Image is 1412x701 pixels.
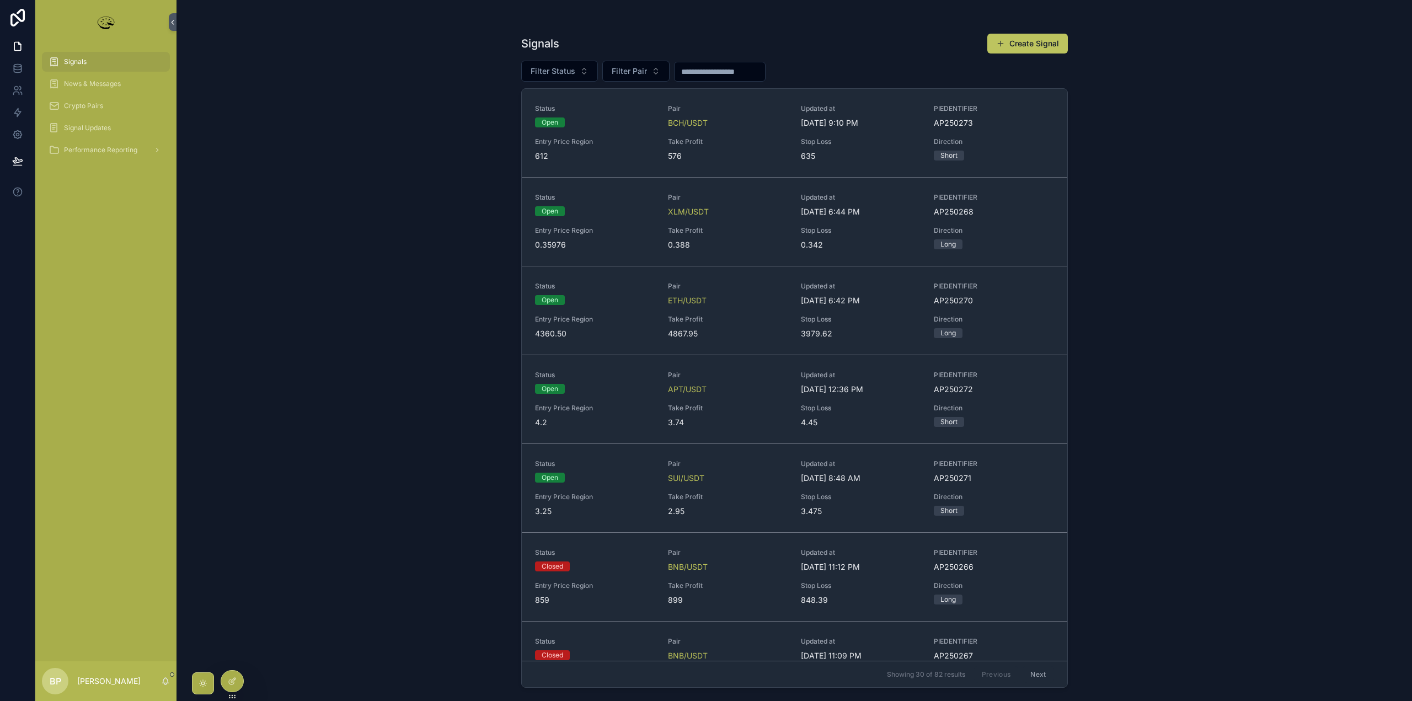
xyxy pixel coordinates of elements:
span: Filter Status [531,66,575,77]
div: Short [940,151,958,160]
span: Take Profit [668,581,788,590]
span: 0.35976 [535,239,655,250]
span: 576 [668,151,788,162]
span: Take Profit [668,493,788,501]
span: [DATE] 9:10 PM [801,117,921,129]
span: Status [535,282,655,291]
span: [DATE] 11:09 PM [801,650,921,661]
span: [DATE] 12:36 PM [801,384,921,395]
a: BNB/USDT [668,561,708,572]
span: Stop Loss [801,404,921,413]
span: Direction [934,581,1053,590]
span: [DATE] 8:48 AM [801,473,921,484]
span: Pair [668,193,788,202]
span: Take Profit [668,315,788,324]
span: Status [535,637,655,646]
span: 3.74 [668,417,788,428]
span: Pair [668,548,788,557]
span: 4360.50 [535,328,655,339]
span: Direction [934,137,1053,146]
h1: Signals [521,36,559,51]
span: Stop Loss [801,493,921,501]
span: Signal Updates [64,124,111,132]
div: Long [940,239,956,249]
div: Closed [542,561,563,571]
span: [DATE] 6:42 PM [801,295,921,306]
span: Stop Loss [801,137,921,146]
span: Entry Price Region [535,581,655,590]
button: Select Button [602,61,670,82]
span: 4.2 [535,417,655,428]
span: Stop Loss [801,581,921,590]
span: News & Messages [64,79,121,88]
p: [PERSON_NAME] [77,676,141,687]
span: BP [50,675,61,688]
span: BCH/USDT [668,117,708,129]
span: AP250273 [934,117,1053,129]
span: Take Profit [668,137,788,146]
span: Entry Price Region [535,137,655,146]
span: Direction [934,404,1053,413]
span: 0.342 [801,239,921,250]
span: Updated at [801,104,921,113]
span: Direction [934,315,1053,324]
button: Select Button [521,61,598,82]
span: 848.39 [801,595,921,606]
div: Long [940,328,956,338]
span: AP250271 [934,473,1053,484]
span: Signals [64,57,87,66]
div: Open [542,473,558,483]
span: Updated at [801,193,921,202]
a: XLM/USDT [668,206,709,217]
span: Status [535,459,655,468]
span: Pair [668,459,788,468]
span: Updated at [801,371,921,379]
span: Direction [934,493,1053,501]
span: 4.45 [801,417,921,428]
a: StatusOpenPairXLM/USDTUpdated at[DATE] 6:44 PMPIEDENTIFIERAP250268Entry Price Region0.35976Take P... [522,177,1067,266]
span: 4867.95 [668,328,788,339]
span: Updated at [801,282,921,291]
span: Performance Reporting [64,146,137,154]
span: 612 [535,151,655,162]
span: Updated at [801,637,921,646]
span: 635 [801,151,921,162]
span: Take Profit [668,226,788,235]
span: Stop Loss [801,226,921,235]
span: 859 [535,595,655,606]
a: StatusOpenPairETH/USDTUpdated at[DATE] 6:42 PMPIEDENTIFIERAP250270Entry Price Region4360.50Take P... [522,266,1067,355]
span: 0.388 [668,239,788,250]
button: Create Signal [987,34,1068,53]
span: [DATE] 11:12 PM [801,561,921,572]
span: Crypto Pairs [64,101,103,110]
span: PIEDENTIFIER [934,637,1053,646]
a: BNB/USDT [668,650,708,661]
span: AP250270 [934,295,1053,306]
a: StatusOpenPairAPT/USDTUpdated at[DATE] 12:36 PMPIEDENTIFIERAP250272Entry Price Region4.2Take Prof... [522,355,1067,443]
div: Open [542,117,558,127]
span: SUI/USDT [668,473,704,484]
span: 3979.62 [801,328,921,339]
span: Entry Price Region [535,315,655,324]
span: Updated at [801,459,921,468]
div: Long [940,595,956,604]
span: PIEDENTIFIER [934,282,1053,291]
span: Pair [668,637,788,646]
span: Status [535,104,655,113]
div: Open [542,206,558,216]
div: scrollable content [35,44,176,174]
span: PIEDENTIFIER [934,459,1053,468]
a: ETH/USDT [668,295,707,306]
span: AP250272 [934,384,1053,395]
a: News & Messages [42,74,170,94]
span: Entry Price Region [535,404,655,413]
a: Signal Updates [42,118,170,138]
a: Signals [42,52,170,72]
span: Status [535,371,655,379]
span: PIEDENTIFIER [934,548,1053,557]
a: Performance Reporting [42,140,170,160]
